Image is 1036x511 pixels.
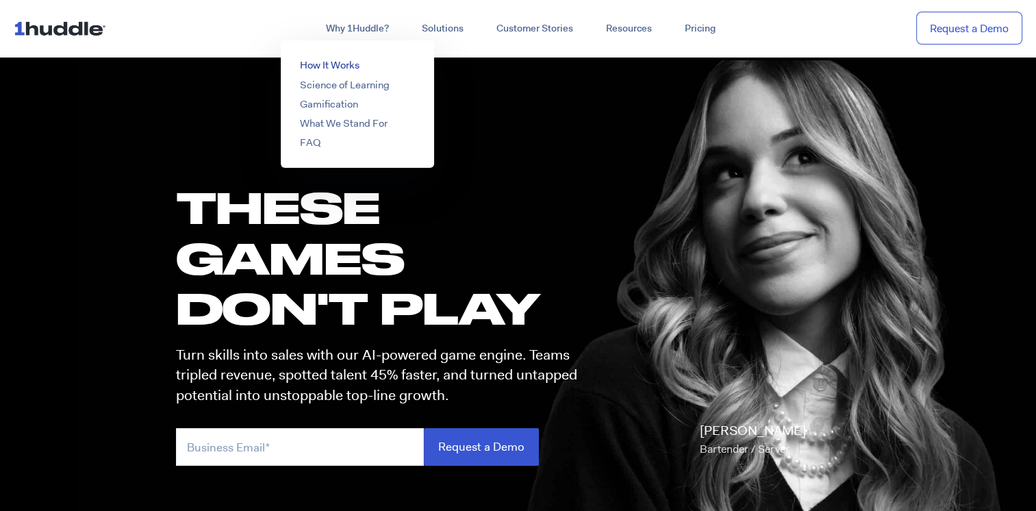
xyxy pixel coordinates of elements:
a: Science of Learning [300,78,390,92]
h1: these GAMES DON'T PLAY [176,182,590,333]
a: Request a Demo [916,12,1022,45]
a: Solutions [405,16,480,41]
span: Bartender / Server [700,442,789,456]
a: Resources [590,16,668,41]
p: Turn skills into sales with our AI-powered game engine. Teams tripled revenue, spotted talent 45%... [176,345,590,406]
img: ... [14,15,112,41]
a: What We Stand For [300,116,388,130]
a: FAQ [300,136,320,149]
a: Why 1Huddle? [309,16,405,41]
a: Customer Stories [480,16,590,41]
input: Request a Demo [424,428,539,466]
a: Gamification [300,97,358,111]
input: Business Email* [176,428,424,466]
p: [PERSON_NAME] [700,421,806,460]
a: How It Works [300,58,359,72]
a: Pricing [668,16,732,41]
